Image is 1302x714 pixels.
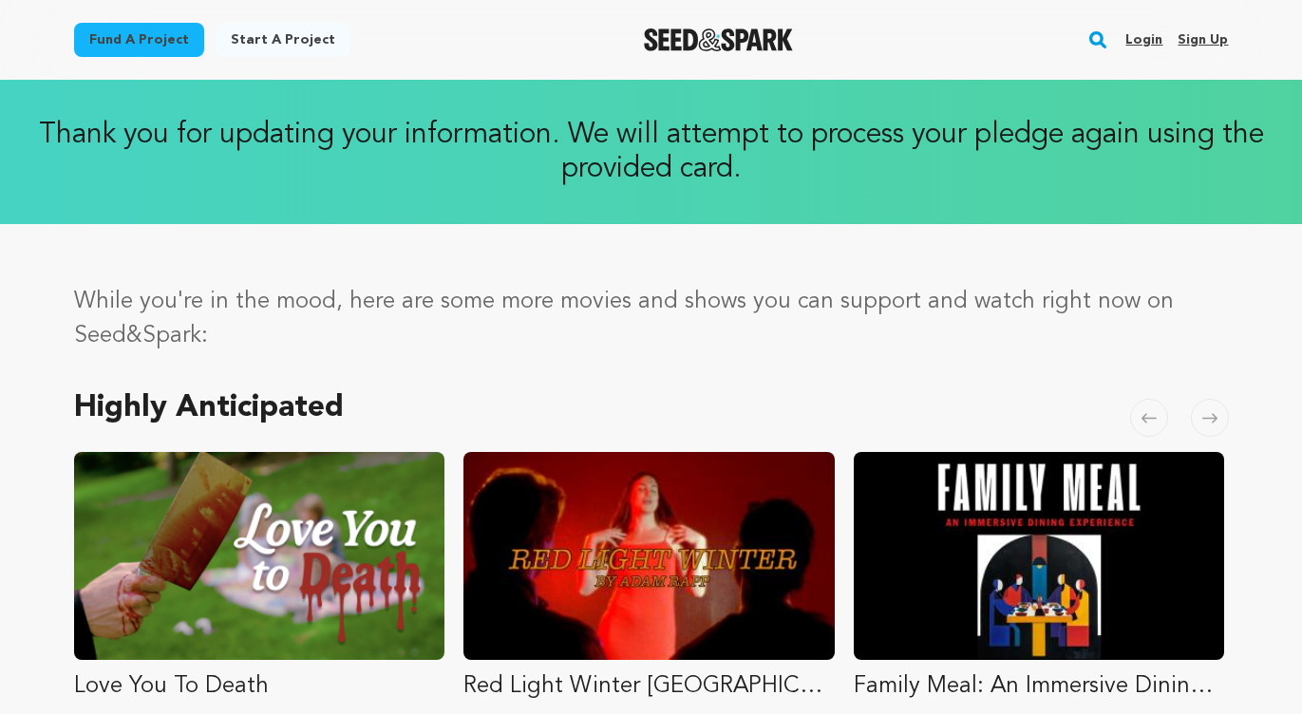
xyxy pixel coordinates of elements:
[854,671,1225,702] p: Family Meal: An Immersive Dining Experience
[1125,25,1162,55] a: Login
[1178,25,1228,55] a: Sign up
[644,28,793,51] img: Seed&Spark Logo Dark Mode
[74,395,344,422] h2: Highly Anticipated
[19,118,1283,186] p: Thank you for updating your information. We will attempt to process your pledge again using the p...
[74,671,445,702] p: Love You To Death
[74,285,1229,353] p: While you're in the mood, here are some more movies and shows you can support and watch right now...
[216,23,350,57] a: Start a project
[644,28,793,51] a: Seed&Spark Homepage
[463,671,835,702] p: Red Light Winter [GEOGRAPHIC_DATA]
[74,23,204,57] a: Fund a project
